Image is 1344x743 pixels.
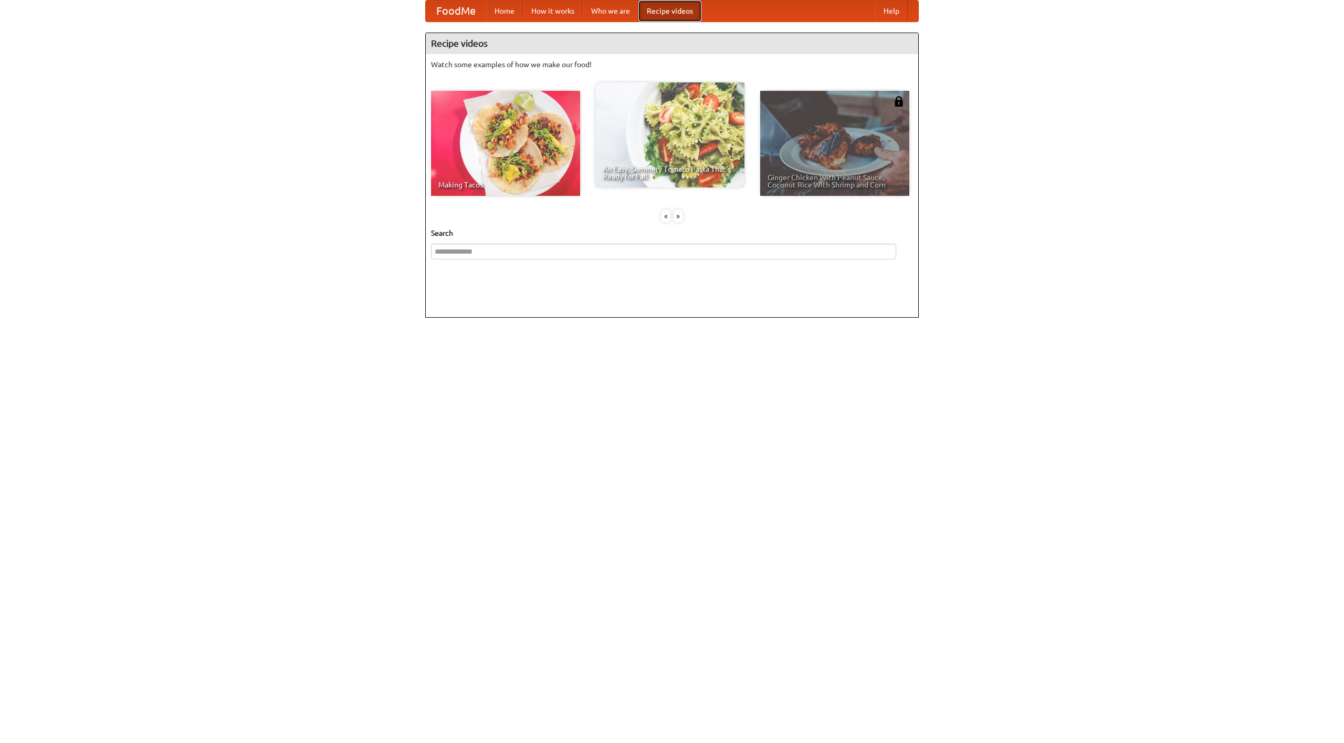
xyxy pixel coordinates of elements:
div: » [674,210,683,223]
a: Help [875,1,908,22]
img: 483408.png [894,96,904,107]
div: « [661,210,670,223]
h4: Recipe videos [426,33,918,54]
h5: Search [431,228,913,238]
span: An Easy, Summery Tomato Pasta That's Ready for Fall [603,165,737,180]
p: Watch some examples of how we make our food! [431,59,913,70]
span: Making Tacos [438,181,573,189]
a: How it works [523,1,583,22]
a: Recipe videos [638,1,701,22]
a: Home [486,1,523,22]
a: Making Tacos [431,91,580,196]
a: FoodMe [426,1,486,22]
a: Who we are [583,1,638,22]
a: An Easy, Summery Tomato Pasta That's Ready for Fall [595,82,744,187]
